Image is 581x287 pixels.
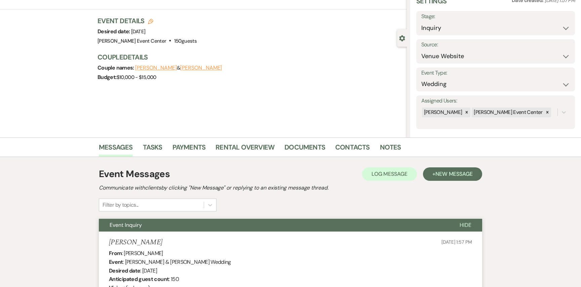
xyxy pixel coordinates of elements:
[103,201,139,209] div: Filter by topics...
[421,12,570,22] label: Stage:
[109,267,140,274] b: Desired date
[143,142,162,157] a: Tasks
[421,40,570,50] label: Source:
[423,167,482,181] button: +New Message
[99,219,449,232] button: Event Inquiry
[135,65,222,71] span: &
[98,16,197,26] h3: Event Details
[109,238,162,247] h5: [PERSON_NAME]
[421,96,570,106] label: Assigned Users:
[399,35,405,41] button: Close lead details
[216,142,274,157] a: Rental Overview
[99,167,170,181] h1: Event Messages
[174,38,197,44] span: 150 guests
[98,38,166,44] span: [PERSON_NAME] Event Center
[460,221,471,229] span: Hide
[172,142,206,157] a: Payments
[98,64,135,71] span: Couple names:
[435,170,473,177] span: New Message
[98,52,400,62] h3: Couple Details
[99,142,133,157] a: Messages
[117,74,156,81] span: $10,000 - $15,000
[380,142,401,157] a: Notes
[110,221,142,229] span: Event Inquiry
[284,142,325,157] a: Documents
[109,258,123,265] b: Event
[131,28,145,35] span: [DATE]
[335,142,370,157] a: Contacts
[472,108,543,117] div: [PERSON_NAME] Event Center
[98,28,131,35] span: Desired date:
[135,65,177,71] button: [PERSON_NAME]
[372,170,408,177] span: Log Message
[422,108,463,117] div: [PERSON_NAME]
[421,68,570,78] label: Event Type:
[362,167,417,181] button: Log Message
[99,184,482,192] h2: Communicate with clients by clicking "New Message" or replying to an existing message thread.
[109,276,169,283] b: Anticipated guest count
[109,250,122,257] b: From
[180,65,222,71] button: [PERSON_NAME]
[98,74,117,81] span: Budget:
[441,239,472,245] span: [DATE] 1:57 PM
[449,219,482,232] button: Hide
